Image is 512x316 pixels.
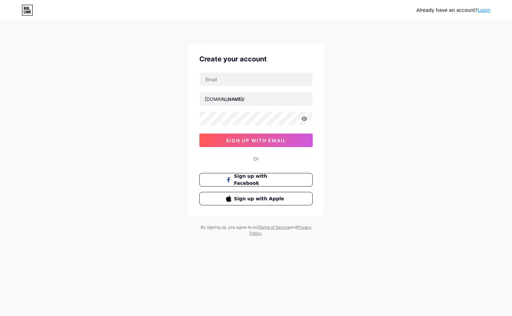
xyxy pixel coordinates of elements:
span: Sign up with Apple [234,195,286,202]
div: [DOMAIN_NAME]/ [205,95,245,103]
input: username [200,92,312,106]
button: sign up with email [199,134,313,147]
a: Terms of Service [258,225,290,230]
span: Sign up with Facebook [234,173,286,187]
div: Or [253,155,259,162]
span: sign up with email [226,138,286,143]
div: Create your account [199,54,313,64]
button: Sign up with Facebook [199,173,313,186]
a: Login [478,7,490,13]
button: Sign up with Apple [199,192,313,205]
div: Already have an account? [417,7,490,14]
div: By signing up, you agree to our and . [199,224,313,236]
input: Email [200,73,312,86]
